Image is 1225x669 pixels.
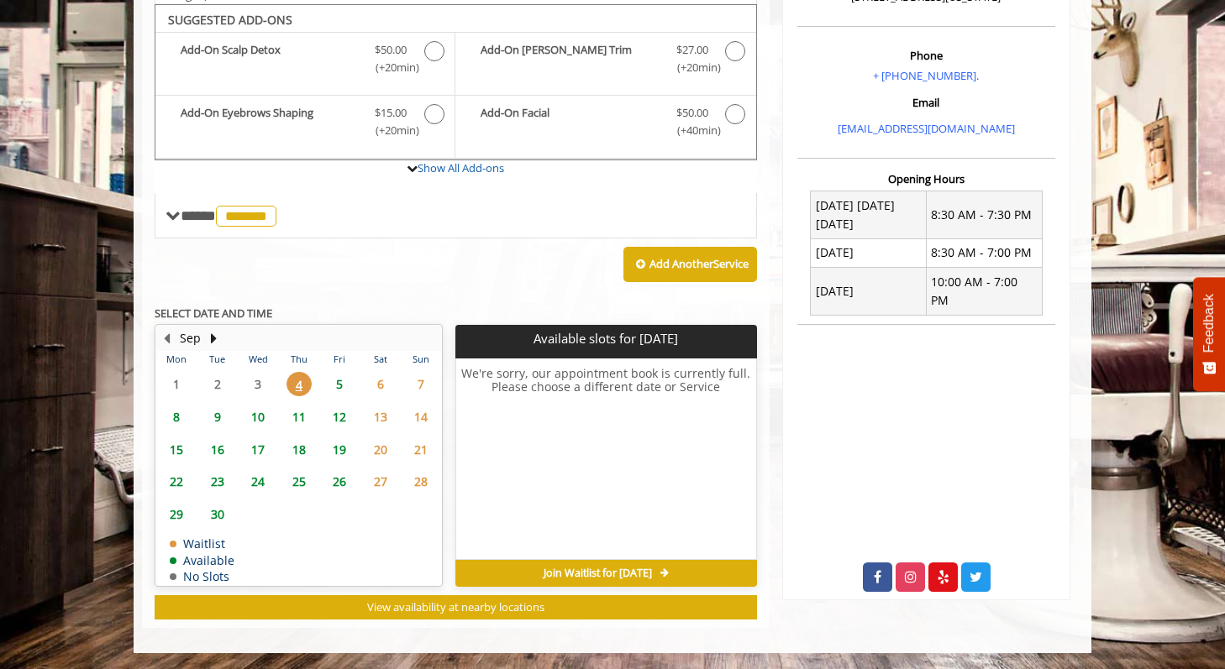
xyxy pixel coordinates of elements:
span: (+20min ) [667,59,717,76]
td: [DATE] [DATE] [DATE] [811,191,927,239]
span: 23 [205,469,230,494]
td: Select day19 [319,433,360,466]
th: Sat [360,351,400,368]
span: 30 [205,502,230,526]
h3: Opening Hours [797,173,1055,185]
a: Show All Add-ons [418,160,504,175]
td: Select day12 [319,400,360,433]
b: Add-On Scalp Detox [181,41,358,76]
span: 5 [327,372,352,396]
span: 13 [368,405,393,429]
span: 15 [164,437,189,462]
th: Sun [401,351,442,368]
span: 16 [205,437,230,462]
span: 19 [327,437,352,462]
span: 24 [245,469,271,494]
span: Join Waitlist for [DATE] [544,567,652,580]
td: 8:30 AM - 7:30 PM [926,191,1042,239]
span: 12 [327,405,352,429]
td: Select day16 [197,433,237,466]
th: Wed [238,351,278,368]
b: SUGGESTED ADD-ONS [168,12,292,28]
span: (+20min ) [366,122,416,139]
th: Fri [319,351,360,368]
span: 10 [245,405,271,429]
span: 17 [245,437,271,462]
td: Select day22 [156,466,197,499]
span: 21 [408,437,434,462]
td: Select day23 [197,466,237,499]
td: Select day26 [319,466,360,499]
td: Select day8 [156,400,197,433]
td: Select day28 [401,466,442,499]
h3: Email [802,97,1051,108]
td: Select day17 [238,433,278,466]
button: Next Month [207,329,220,348]
td: Select day10 [238,400,278,433]
span: 7 [408,372,434,396]
td: 8:30 AM - 7:00 PM [926,238,1042,267]
td: [DATE] [811,238,927,267]
td: Select day29 [156,498,197,530]
td: Select day21 [401,433,442,466]
span: 22 [164,469,189,494]
span: $27.00 [676,41,708,59]
span: 14 [408,405,434,429]
span: View availability at nearby locations [367,599,544,614]
td: Select day9 [197,400,237,433]
span: 6 [368,372,393,396]
b: Add-On Facial [481,104,659,139]
td: No Slots [170,570,234,583]
b: Add-On [PERSON_NAME] Trim [481,41,659,76]
span: 29 [164,502,189,526]
span: 26 [327,469,352,494]
h3: Phone [802,50,1051,61]
span: 28 [408,469,434,494]
td: Select day24 [238,466,278,499]
b: Add Another Service [649,256,749,271]
span: Feedback [1201,294,1217,353]
span: 9 [205,405,230,429]
td: Select day13 [360,400,400,433]
button: View availability at nearby locations [155,595,757,619]
b: Add-On Eyebrows Shaping [181,104,358,139]
label: Add-On Eyebrows Shaping [164,104,446,144]
button: Add AnotherService [623,247,757,282]
td: Select day30 [197,498,237,530]
span: $50.00 [676,104,708,122]
span: $15.00 [375,104,407,122]
p: Available slots for [DATE] [462,332,749,346]
span: 20 [368,437,393,462]
span: 27 [368,469,393,494]
span: (+20min ) [366,59,416,76]
th: Mon [156,351,197,368]
td: Select day25 [278,466,318,499]
td: Select day20 [360,433,400,466]
td: Select day15 [156,433,197,466]
b: SELECT DATE AND TIME [155,306,272,321]
td: Select day18 [278,433,318,466]
label: Add-On Beard Trim [464,41,747,81]
span: 18 [287,437,312,462]
td: 10:00 AM - 7:00 PM [926,268,1042,316]
span: 11 [287,405,312,429]
a: + [PHONE_NUMBER]. [873,68,979,83]
span: $50.00 [375,41,407,59]
td: Available [170,554,234,567]
td: Waitlist [170,537,234,550]
button: Sep [180,329,201,348]
h6: We're sorry, our appointment book is currently full. Please choose a different date or Service [456,367,755,553]
a: [EMAIL_ADDRESS][DOMAIN_NAME] [838,121,1015,136]
td: Select day5 [319,368,360,400]
td: Select day14 [401,400,442,433]
td: Select day27 [360,466,400,499]
td: Select day7 [401,368,442,400]
label: Add-On Facial [464,104,747,144]
div: The Made Man Haircut Add-onS [155,4,757,160]
button: Feedback - Show survey [1193,277,1225,391]
th: Tue [197,351,237,368]
span: 8 [164,405,189,429]
td: Select day6 [360,368,400,400]
td: Select day4 [278,368,318,400]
